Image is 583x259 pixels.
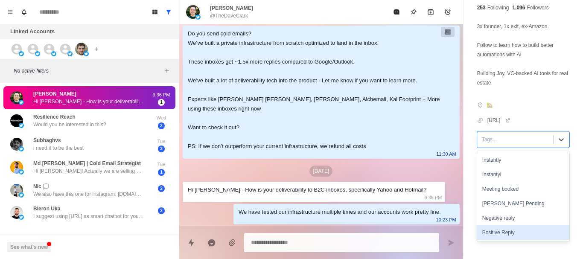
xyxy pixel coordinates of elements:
img: picture [67,51,73,56]
div: Positive Reply [477,225,569,240]
img: picture [19,51,24,56]
img: picture [19,169,24,175]
button: Quick replies [183,234,200,251]
p: Bleron Uka [33,205,60,212]
button: Send message [443,234,460,251]
img: picture [10,161,23,174]
span: 2 [158,185,165,192]
p: [DATE] [309,166,332,177]
p: We also have this one for instagram: [DOMAIN_NAME][URL] This one for LinkedIn: [DOMAIN_NAME][URL]... [33,190,144,198]
button: Add media [224,234,241,251]
img: picture [75,43,88,55]
span: 2 [158,207,165,214]
img: picture [195,15,201,20]
p: Would you be interested in this? [33,121,106,128]
img: picture [19,100,24,105]
img: picture [10,206,23,219]
p: 11:30 AM [436,149,456,159]
p: 9:36 PM [151,91,172,99]
p: [PERSON_NAME] [33,90,76,98]
p: Hi [PERSON_NAME] - How is your deliverability to B2C inboxes, specifically Yahoo and Hotmail? [33,98,144,105]
img: picture [19,146,24,151]
img: picture [19,215,24,220]
img: picture [10,114,23,127]
img: picture [19,123,24,128]
button: Add account [91,44,102,54]
p: Tue [151,138,172,145]
span: 2 [158,122,165,129]
p: I suggest using [URL] as smart chatbot for you website. [33,212,144,220]
button: Mark as read [388,3,405,20]
img: picture [10,138,23,151]
div: We have tested our infrastructure multiple times and our accounts work pretty fine. [239,207,441,217]
button: Show all conversations [162,5,175,19]
img: picture [35,51,40,56]
p: Followers [527,4,548,12]
p: 10:23 PM [436,215,456,224]
span: 3 [158,146,165,152]
button: Archive [422,3,439,20]
p: Linked Accounts [10,27,55,36]
p: Subhaghvs [33,137,61,144]
button: Add reminder [439,3,456,20]
img: picture [186,5,200,19]
p: Resilience Reach [33,113,76,121]
p: i need it to be the best [33,144,84,152]
p: 1,096 [512,4,525,12]
img: picture [10,184,23,197]
button: Reply with AI [203,234,220,251]
p: 9:36 PM [425,193,442,202]
button: Menu [3,5,17,19]
p: @TheDaveClark [210,12,248,20]
p: 3x founder, 1x exit, ex-Amazon. Follow to learn how to build better automations with AI Building ... [477,22,569,87]
img: picture [84,51,89,56]
p: Following [487,4,509,12]
div: [PERSON_NAME] Pending [477,196,569,211]
div: Instantly [477,153,569,167]
img: picture [10,91,23,104]
button: See what's new [7,242,51,252]
span: 1 [158,169,165,176]
p: 🏡 [487,101,493,109]
div: Do you send cold emails? We’ve built a private infrastructure from scratch optimized to land in t... [188,29,441,151]
div: Meeting booked [477,182,569,196]
button: Notifications [17,5,31,19]
span: 1 [158,99,165,106]
p: Nic 💭 [33,183,49,190]
img: picture [19,192,24,198]
p: No active filters [14,67,162,75]
button: Pin [405,3,422,20]
p: Tue [151,161,172,168]
p: Hi [PERSON_NAME]! Actually we are selling Google workspace and Microsoft 365 inboxes. [33,167,144,175]
button: Add filters [162,66,172,76]
div: Instantyl [477,167,569,182]
button: Board View [148,5,162,19]
a: [URL] [487,116,511,124]
div: Hi [PERSON_NAME] - How is your deliverability to B2C inboxes, specifically Yahoo and Hotmail? [188,185,426,195]
p: Md [PERSON_NAME] | Cold Email Strategist [33,160,141,167]
p: Wed [151,114,172,122]
p: 253 [477,4,486,12]
p: [PERSON_NAME] [210,4,253,12]
div: Negative reply [477,211,569,225]
img: picture [51,51,56,56]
